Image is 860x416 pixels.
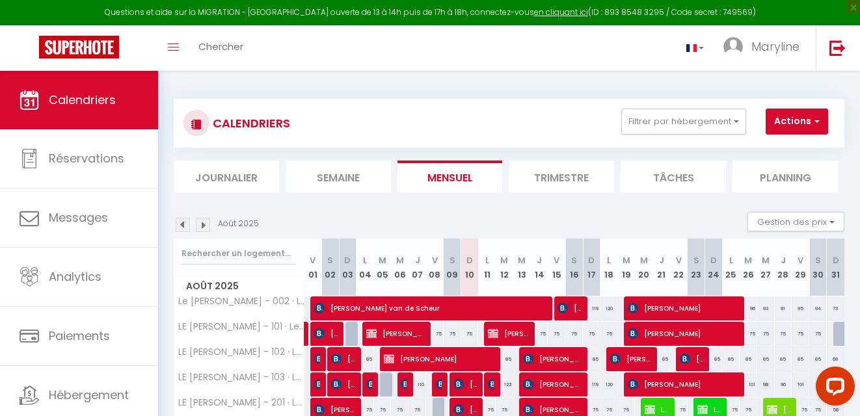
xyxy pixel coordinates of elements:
abbr: D [466,254,473,266]
th: 04 [356,239,374,296]
div: 122 [496,372,513,396]
div: 75 [583,322,600,346]
span: Calendriers [49,92,116,108]
div: 119 [583,372,600,396]
div: 85 [496,347,513,371]
img: ... [723,37,743,57]
div: 75 [792,322,809,346]
th: 17 [583,239,600,296]
abbr: L [485,254,489,266]
th: 30 [809,239,827,296]
div: 85 [722,347,740,371]
th: 22 [670,239,688,296]
abbr: V [676,254,682,266]
abbr: S [693,254,699,266]
div: 75 [444,322,461,346]
abbr: M [500,254,508,266]
div: 75 [565,322,583,346]
span: [PERSON_NAME] [680,346,703,371]
abbr: M [518,254,526,266]
a: en cliquant ici [534,6,588,18]
span: Réservations [49,150,124,166]
span: Messages [49,209,108,226]
div: 85 [740,347,757,371]
abbr: M [640,254,648,266]
div: 85 [705,347,722,371]
th: 18 [600,239,618,296]
th: 21 [652,239,670,296]
li: Semaine [286,161,391,192]
button: Filtrer par hébergement [621,109,746,135]
span: LE [PERSON_NAME] - 201 · Le [PERSON_NAME]Hotel - studio [176,398,306,408]
div: 85 [757,347,775,371]
div: 75 [531,322,548,346]
th: 11 [478,239,496,296]
th: 01 [304,239,322,296]
abbr: V [310,254,316,266]
th: 26 [740,239,757,296]
abbr: L [363,254,367,266]
div: 119 [583,296,600,320]
th: 03 [339,239,356,296]
button: Actions [766,109,828,135]
div: 75 [757,322,775,346]
abbr: L [729,254,733,266]
span: Analytics [49,268,101,285]
abbr: J [537,254,542,266]
span: [PERSON_NAME] [366,321,425,346]
div: 85 [792,347,809,371]
span: [PERSON_NAME] [401,372,407,396]
th: 14 [531,239,548,296]
div: 85 [583,347,600,371]
span: LE [PERSON_NAME] - 102 · Le [PERSON_NAME] - Appartement T2 de charme [176,347,306,357]
div: 120 [600,296,618,320]
li: Tâches [621,161,726,192]
abbr: S [815,254,821,266]
a: ... Maryline [714,25,816,71]
span: [PERSON_NAME] [628,372,739,396]
abbr: S [450,254,455,266]
div: 120 [600,372,618,396]
abbr: V [432,254,438,266]
span: [PERSON_NAME] [523,372,582,396]
div: 85 [356,347,374,371]
abbr: L [607,254,611,266]
abbr: M [379,254,386,266]
img: logout [829,40,846,56]
span: Maryline [751,38,800,55]
a: Chercher [189,25,253,71]
div: 101 [740,372,757,396]
span: [PERSON_NAME] [558,296,581,320]
abbr: S [327,254,333,266]
span: Chercher [198,40,243,53]
div: 75 [775,322,792,346]
th: 09 [444,239,461,296]
th: 10 [461,239,479,296]
span: LE [PERSON_NAME] - 101 · Le [PERSON_NAME] - Studio T1 de charme [176,322,306,331]
h3: CALENDRIERS [209,109,290,138]
li: Journalier [174,161,279,192]
abbr: M [396,254,404,266]
th: 31 [827,239,844,296]
abbr: D [344,254,351,266]
div: 75 [461,322,479,346]
span: Hébergement [49,387,129,403]
span: [PERSON_NAME] [331,372,355,396]
div: 73 [827,296,844,320]
input: Rechercher un logement... [181,242,297,265]
abbr: V [798,254,803,266]
abbr: J [659,254,664,266]
div: 85 [809,347,827,371]
th: 08 [426,239,444,296]
span: [PERSON_NAME] [436,372,442,396]
th: 25 [722,239,740,296]
div: 85 [775,347,792,371]
span: [PERSON_NAME] [523,346,582,371]
span: [PERSON_NAME] van de Scheur [314,296,548,320]
span: [PERSON_NAME] [628,321,739,346]
span: [PERSON_NAME] [453,372,477,396]
span: [PERSON_NAME] [610,346,651,371]
div: 75 [740,322,757,346]
abbr: V [554,254,559,266]
p: Août 2025 [218,218,259,230]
